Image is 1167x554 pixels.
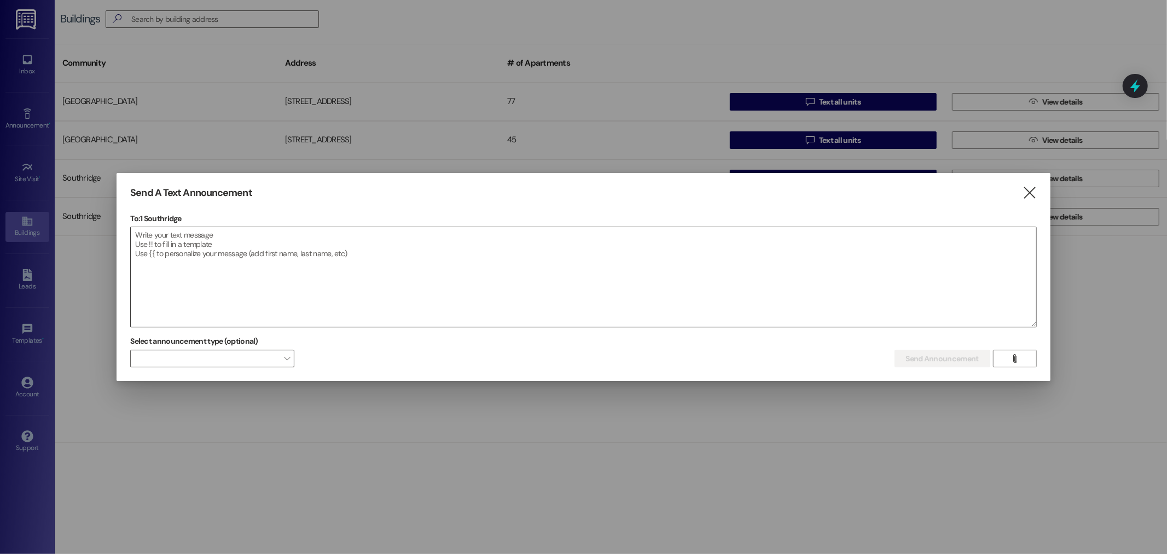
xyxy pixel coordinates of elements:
[130,333,258,350] label: Select announcement type (optional)
[1011,354,1019,363] i: 
[130,213,1036,224] p: To: 1 Southridge
[1022,187,1037,199] i: 
[895,350,990,367] button: Send Announcement
[906,353,979,365] span: Send Announcement
[130,187,252,199] h3: Send A Text Announcement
